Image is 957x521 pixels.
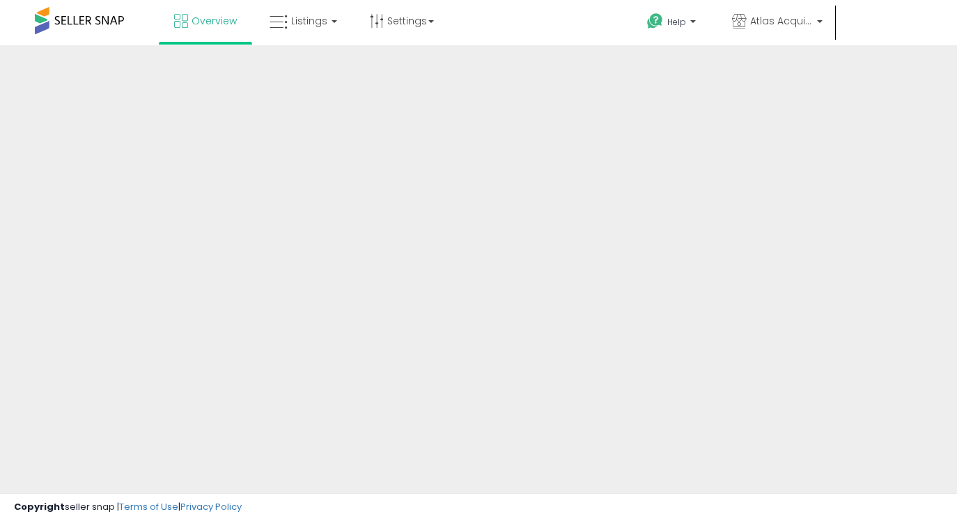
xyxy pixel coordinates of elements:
a: Privacy Policy [180,500,242,513]
span: Listings [291,14,327,28]
a: Help [636,2,710,45]
span: Help [667,16,686,28]
span: Overview [192,14,237,28]
strong: Copyright [14,500,65,513]
div: seller snap | | [14,501,242,514]
i: Get Help [646,13,664,30]
span: Atlas Acquisitions [750,14,813,28]
a: Terms of Use [119,500,178,513]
